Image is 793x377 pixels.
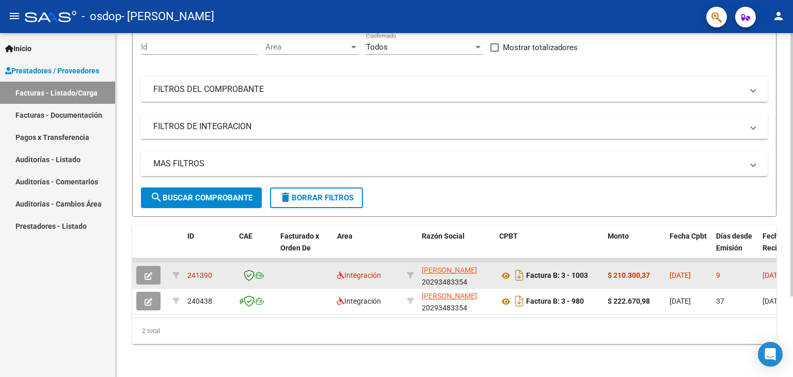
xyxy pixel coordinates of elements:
datatable-header-cell: ID [183,225,235,271]
i: Descargar documento [513,293,526,309]
strong: Factura B: 3 - 980 [526,297,584,306]
span: [DATE] [763,297,784,305]
datatable-header-cell: CAE [235,225,276,271]
div: 20293483354 [422,264,491,286]
span: [DATE] [763,271,784,279]
strong: $ 222.670,98 [608,297,650,305]
span: CAE [239,232,252,240]
span: Borrar Filtros [279,193,354,202]
datatable-header-cell: Facturado x Orden De [276,225,333,271]
span: Area [265,42,349,52]
span: [DATE] [670,271,691,279]
datatable-header-cell: Monto [604,225,665,271]
mat-icon: person [772,10,785,22]
span: 240438 [187,297,212,305]
mat-icon: delete [279,191,292,203]
span: [PERSON_NAME] [422,266,477,274]
span: 37 [716,297,724,305]
mat-expansion-panel-header: FILTROS DE INTEGRACION [141,114,768,139]
mat-icon: search [150,191,163,203]
span: Todos [366,42,388,52]
span: CPBT [499,232,518,240]
div: 20293483354 [422,290,491,312]
span: [PERSON_NAME] [422,292,477,300]
datatable-header-cell: CPBT [495,225,604,271]
span: Integración [337,297,381,305]
datatable-header-cell: Razón Social [418,225,495,271]
span: Prestadores / Proveedores [5,65,99,76]
button: Borrar Filtros [270,187,363,208]
span: 241390 [187,271,212,279]
datatable-header-cell: Area [333,225,403,271]
span: - osdop [82,5,121,28]
span: Area [337,232,353,240]
mat-panel-title: FILTROS DE INTEGRACION [153,121,743,132]
datatable-header-cell: Días desde Emisión [712,225,758,271]
strong: $ 210.300,37 [608,271,650,279]
div: Open Intercom Messenger [758,342,783,367]
span: Monto [608,232,629,240]
span: ID [187,232,194,240]
strong: Factura B: 3 - 1003 [526,272,588,280]
div: 2 total [132,318,776,344]
i: Descargar documento [513,267,526,284]
datatable-header-cell: Fecha Cpbt [665,225,712,271]
span: Razón Social [422,232,465,240]
span: Fecha Recibido [763,232,791,252]
button: Buscar Comprobante [141,187,262,208]
span: Días desde Emisión [716,232,752,252]
mat-icon: menu [8,10,21,22]
span: [DATE] [670,297,691,305]
span: 9 [716,271,720,279]
span: Buscar Comprobante [150,193,252,202]
span: Fecha Cpbt [670,232,707,240]
span: - [PERSON_NAME] [121,5,214,28]
span: Facturado x Orden De [280,232,319,252]
mat-panel-title: FILTROS DEL COMPROBANTE [153,84,743,95]
mat-panel-title: MAS FILTROS [153,158,743,169]
mat-expansion-panel-header: MAS FILTROS [141,151,768,176]
span: Inicio [5,43,31,54]
span: Integración [337,271,381,279]
span: Mostrar totalizadores [503,41,578,54]
mat-expansion-panel-header: FILTROS DEL COMPROBANTE [141,77,768,102]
